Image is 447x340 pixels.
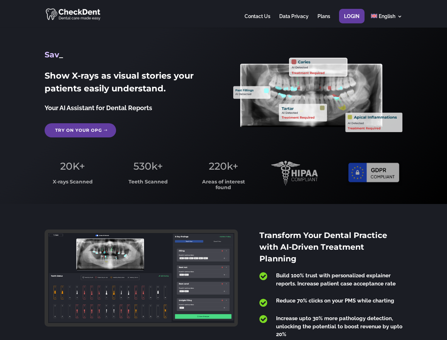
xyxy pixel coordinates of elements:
a: Plans [317,14,330,28]
span: 20K+ [60,160,85,172]
span: 530k+ [133,160,163,172]
a: Try on your OPG [45,123,116,137]
h3: Areas of interest found [196,179,252,194]
span: English [379,13,395,19]
span: 220k+ [209,160,238,172]
a: English [371,14,402,28]
span:  [259,272,267,281]
img: X_Ray_annotated [233,58,402,132]
span: Build 100% trust with personalized explainer reports. Increase patient case acceptance rate [276,272,396,287]
span:  [259,298,267,307]
span: Your AI Assistant for Dental Reports [45,104,152,112]
span:  [259,314,267,324]
span: Sav [45,50,59,59]
span: Increase upto 30% more pathology detection, unlocking the potential to boost revenue by upto 20% [276,315,402,338]
a: Data Privacy [279,14,309,28]
span: Reduce 70% clicks on your PMS while charting [276,297,394,304]
a: Contact Us [245,14,270,28]
img: CheckDent AI [46,7,101,21]
span: Transform Your Dental Practice with AI-Driven Treatment Planning [259,231,387,263]
a: Login [344,14,360,28]
span: _ [59,50,63,59]
h2: Show X-rays as visual stories your patients easily understand. [45,69,213,98]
